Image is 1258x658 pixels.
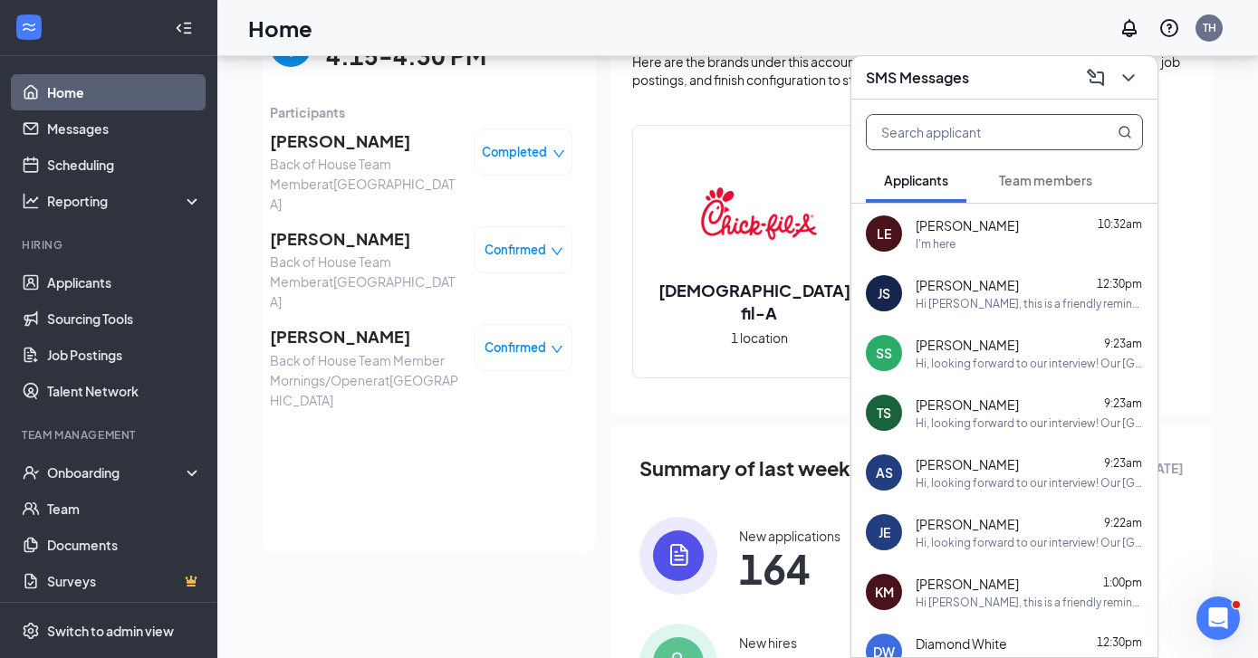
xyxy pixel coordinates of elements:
[47,264,202,300] a: Applicants
[916,296,1143,311] div: Hi [PERSON_NAME], this is a friendly reminder. Your interview with [DEMOGRAPHIC_DATA]-fil-A for B...
[1104,337,1142,350] span: 9:23am
[270,129,460,154] span: [PERSON_NAME]
[1203,20,1216,35] div: TH
[916,455,1019,473] span: [PERSON_NAME]
[47,74,202,110] a: Home
[916,475,1143,491] div: Hi, looking forward to our interview! Our [GEOGRAPHIC_DATA] location is under a remodel. Please m...
[916,595,1143,610] div: Hi [PERSON_NAME], this is a friendly reminder. Your interview with [DEMOGRAPHIC_DATA]-fil-A for B...
[866,68,969,88] h3: SMS Messages
[878,284,890,302] div: JS
[551,343,563,356] span: down
[916,575,1019,593] span: [PERSON_NAME]
[20,18,38,36] svg: WorkstreamLogo
[485,339,546,357] span: Confirmed
[270,154,460,214] span: Back of House Team Member at [GEOGRAPHIC_DATA]
[47,337,202,373] a: Job Postings
[916,236,956,252] div: I'm here
[485,241,546,259] span: Confirmed
[270,252,460,311] span: Back of House Team Member at [GEOGRAPHIC_DATA]
[22,237,198,253] div: Hiring
[47,491,202,527] a: Team
[916,515,1019,533] span: [PERSON_NAME]
[633,279,885,324] h2: [DEMOGRAPHIC_DATA]-fil-A
[739,527,840,545] div: New applications
[1196,596,1240,640] iframe: Intercom live chat
[1097,277,1142,291] span: 12:30pm
[1114,63,1143,92] button: ChevronDown
[1158,17,1180,39] svg: QuestionInfo
[1081,63,1110,92] button: ComposeMessage
[1119,17,1140,39] svg: Notifications
[884,172,948,188] span: Applicants
[47,563,202,599] a: SurveysCrown
[916,535,1143,550] div: Hi, looking forward to our interview! Our [GEOGRAPHIC_DATA] location is under a remodel. Please m...
[876,344,892,362] div: SS
[47,527,202,563] a: Documents
[875,583,894,601] div: KM
[47,110,202,147] a: Messages
[47,300,202,337] a: Sourcing Tools
[22,192,40,210] svg: Analysis
[1104,516,1142,529] span: 9:22am
[877,224,891,243] div: LE
[326,38,486,75] span: 4:15-4:30 PM
[999,172,1092,188] span: Team members
[1085,67,1107,89] svg: ComposeMessage
[916,415,1143,431] div: Hi, looking forward to our interview! Our [GEOGRAPHIC_DATA] location is under a remodel. Please m...
[867,115,1081,149] input: Search applicant
[916,356,1143,371] div: Hi, looking forward to our interview! Our [GEOGRAPHIC_DATA] location is under a remodel. Please m...
[916,336,1019,354] span: [PERSON_NAME]
[1098,217,1142,231] span: 10:32am
[701,156,817,272] img: Chick-fil-A
[47,147,202,183] a: Scheduling
[47,622,174,640] div: Switch to admin view
[916,216,1019,234] span: [PERSON_NAME]
[916,634,1007,653] span: Diamond White
[739,552,840,585] span: 164
[1103,576,1142,589] span: 1:00pm
[639,517,717,595] img: icon
[877,404,891,422] div: TS
[1104,396,1142,410] span: 9:23am
[739,634,797,652] div: New hires
[47,463,187,482] div: Onboarding
[1097,635,1142,649] span: 12:30pm
[47,192,203,210] div: Reporting
[175,19,193,37] svg: Collapse
[639,453,850,484] span: Summary of last week
[270,102,572,122] span: Participants
[1118,125,1132,139] svg: MagnifyingGlass
[47,373,202,409] a: Talent Network
[482,143,547,161] span: Completed
[248,13,312,43] h1: Home
[22,622,40,640] svg: Settings
[551,245,563,258] span: down
[916,276,1019,294] span: [PERSON_NAME]
[22,427,198,443] div: Team Management
[1118,67,1139,89] svg: ChevronDown
[916,396,1019,414] span: [PERSON_NAME]
[270,350,460,410] span: Back of House Team Member Mornings/Opener at [GEOGRAPHIC_DATA]
[1104,456,1142,470] span: 9:23am
[270,226,460,252] span: [PERSON_NAME]
[876,463,893,482] div: AS
[731,328,788,348] span: 1 location
[270,324,460,349] span: [PERSON_NAME]
[22,463,40,482] svg: UserCheck
[879,523,890,541] div: JE
[552,148,565,160] span: down
[632,52,1191,89] div: Here are the brands under this account. Click into a brand to see your locations, managers, job p...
